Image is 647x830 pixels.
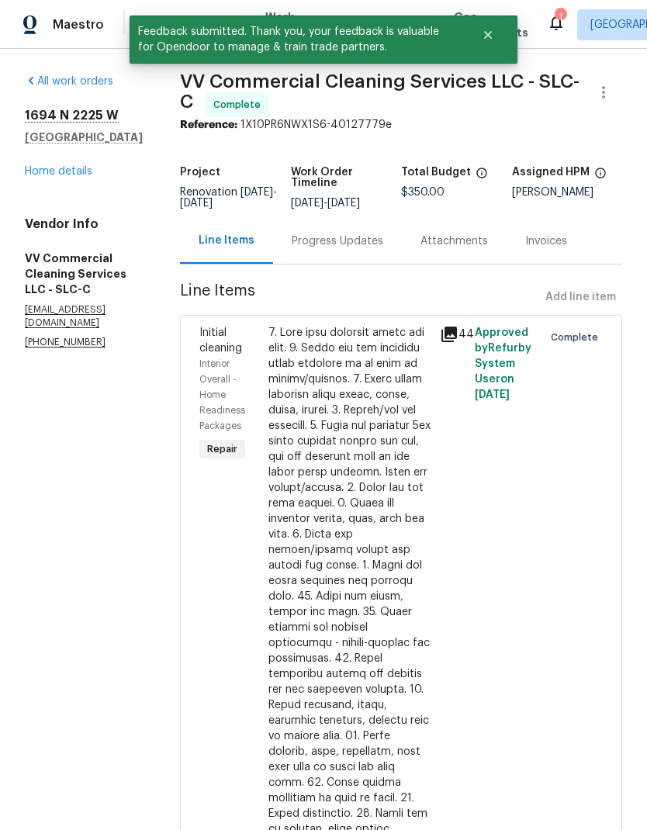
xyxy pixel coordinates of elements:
[594,167,607,187] span: The hpm assigned to this work order.
[420,233,488,249] div: Attachments
[475,327,531,400] span: Approved by Refurby System User on
[475,389,510,400] span: [DATE]
[525,233,567,249] div: Invoices
[512,167,590,178] h5: Assigned HPM
[512,187,623,198] div: [PERSON_NAME]
[201,441,244,457] span: Repair
[180,187,277,209] span: Renovation
[454,9,528,40] span: Geo Assignments
[53,17,104,33] span: Maestro
[291,167,402,188] h5: Work Order Timeline
[291,198,360,209] span: -
[130,16,462,64] span: Feedback submitted. Thank you, your feedback is valuable for Opendoor to manage & train trade par...
[462,19,514,50] button: Close
[180,167,220,178] h5: Project
[291,198,323,209] span: [DATE]
[240,187,273,198] span: [DATE]
[551,330,604,345] span: Complete
[476,167,488,187] span: The total cost of line items that have been proposed by Opendoor. This sum includes line items th...
[199,359,245,431] span: Interior Overall - Home Readiness Packages
[327,198,360,209] span: [DATE]
[555,9,566,25] div: 1
[180,198,213,209] span: [DATE]
[25,251,143,297] h5: VV Commercial Cleaning Services LLC - SLC-C
[25,216,143,232] h4: Vendor Info
[180,117,622,133] div: 1X10PR6NWX1S6-40127779e
[180,187,277,209] span: -
[180,72,580,111] span: VV Commercial Cleaning Services LLC - SLC-C
[180,119,237,130] b: Reference:
[199,233,254,248] div: Line Items
[292,233,383,249] div: Progress Updates
[265,9,305,40] span: Work Orders
[401,187,445,198] span: $350.00
[401,167,471,178] h5: Total Budget
[213,97,267,112] span: Complete
[199,327,242,354] span: Initial cleaning
[180,283,539,312] span: Line Items
[25,166,92,177] a: Home details
[25,76,113,87] a: All work orders
[440,325,465,344] div: 44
